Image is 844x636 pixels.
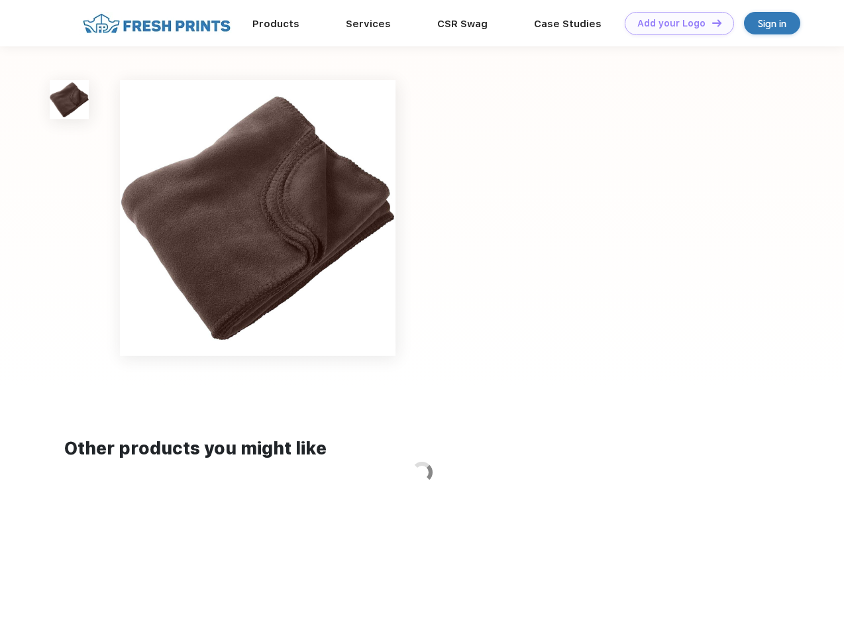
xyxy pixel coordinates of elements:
div: Other products you might like [64,436,779,462]
img: func=resize&h=100 [50,80,89,119]
a: Products [252,18,299,30]
div: Add your Logo [637,18,706,29]
a: Sign in [744,12,800,34]
img: DT [712,19,721,26]
img: fo%20logo%202.webp [79,12,235,35]
img: func=resize&h=640 [120,80,396,356]
div: Sign in [758,16,786,31]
